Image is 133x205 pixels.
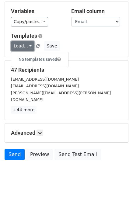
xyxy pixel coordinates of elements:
[11,106,37,114] a: +44 more
[11,130,122,136] h5: Advanced
[11,33,37,39] a: Templates
[11,17,48,26] a: Copy/paste...
[11,41,34,51] a: Load...
[11,54,68,64] h6: No templates saved
[11,8,62,15] h5: Variables
[11,91,111,102] small: [PERSON_NAME][EMAIL_ADDRESS][PERSON_NAME][DOMAIN_NAME]
[26,149,53,160] a: Preview
[44,41,60,51] button: Save
[11,67,122,73] h5: 47 Recipients
[11,77,79,82] small: [EMAIL_ADDRESS][DOMAIN_NAME]
[5,149,25,160] a: Send
[11,84,79,88] small: [EMAIL_ADDRESS][DOMAIN_NAME]
[71,8,122,15] h5: Email column
[103,176,133,205] div: 聊天小组件
[103,176,133,205] iframe: Chat Widget
[54,149,101,160] a: Send Test Email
